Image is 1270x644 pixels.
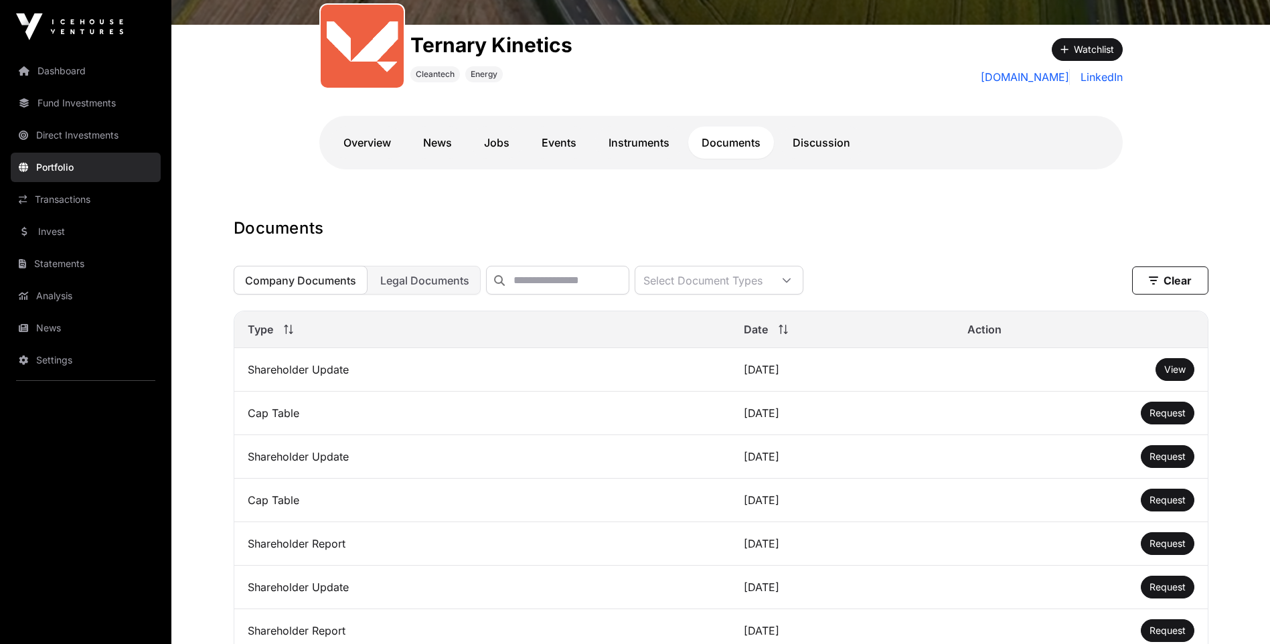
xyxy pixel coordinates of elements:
td: [DATE] [730,392,954,435]
a: LinkedIn [1075,69,1123,85]
td: [DATE] [730,522,954,566]
a: News [11,313,161,343]
span: Request [1149,538,1186,549]
td: [DATE] [730,348,954,392]
a: Documents [688,127,774,159]
span: Company Documents [245,274,356,287]
button: Request [1141,619,1194,642]
a: Events [528,127,590,159]
span: View [1164,364,1186,375]
img: Icehouse Ventures Logo [16,13,123,40]
a: Direct Investments [11,120,161,150]
td: Shareholder Update [234,566,730,609]
td: Cap Table [234,479,730,522]
a: Jobs [471,127,523,159]
a: Invest [11,217,161,246]
span: Date [744,321,768,337]
a: [DOMAIN_NAME] [981,69,1070,85]
a: Request [1149,580,1186,594]
button: Request [1141,489,1194,511]
iframe: Chat Widget [1203,580,1270,644]
button: Request [1141,402,1194,424]
a: Instruments [595,127,683,159]
td: Cap Table [234,392,730,435]
span: Request [1149,451,1186,462]
a: Request [1149,450,1186,463]
h1: Documents [234,218,1208,239]
span: Request [1149,494,1186,505]
span: Cleantech [416,69,455,80]
a: Request [1149,624,1186,637]
div: Select Document Types [635,266,771,294]
span: Legal Documents [380,274,469,287]
h1: Ternary Kinetics [410,33,572,57]
a: Statements [11,249,161,278]
button: Request [1141,576,1194,598]
span: Energy [471,69,497,80]
a: View [1164,363,1186,376]
button: Request [1141,445,1194,468]
td: [DATE] [730,479,954,522]
button: View [1156,358,1194,381]
a: News [410,127,465,159]
a: Fund Investments [11,88,161,118]
a: Overview [330,127,404,159]
a: Analysis [11,281,161,311]
span: Request [1149,625,1186,636]
a: Dashboard [11,56,161,86]
td: [DATE] [730,566,954,609]
button: Company Documents [234,266,368,295]
a: Request [1149,493,1186,507]
td: Shareholder Report [234,522,730,566]
button: Clear [1132,266,1208,295]
img: output-onlinepngtools---2025-01-23T085927.457.png [326,10,398,82]
button: Legal Documents [369,266,481,295]
button: Request [1141,532,1194,555]
a: Portfolio [11,153,161,182]
a: Transactions [11,185,161,214]
button: Watchlist [1052,38,1123,61]
span: Request [1149,407,1186,418]
td: Shareholder Update [234,348,730,392]
a: Request [1149,537,1186,550]
a: Settings [11,345,161,375]
nav: Tabs [330,127,1112,159]
a: Discussion [779,127,864,159]
a: Request [1149,406,1186,420]
td: [DATE] [730,435,954,479]
span: Request [1149,581,1186,592]
span: Type [248,321,273,337]
td: Shareholder Update [234,435,730,479]
span: Action [967,321,1002,337]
